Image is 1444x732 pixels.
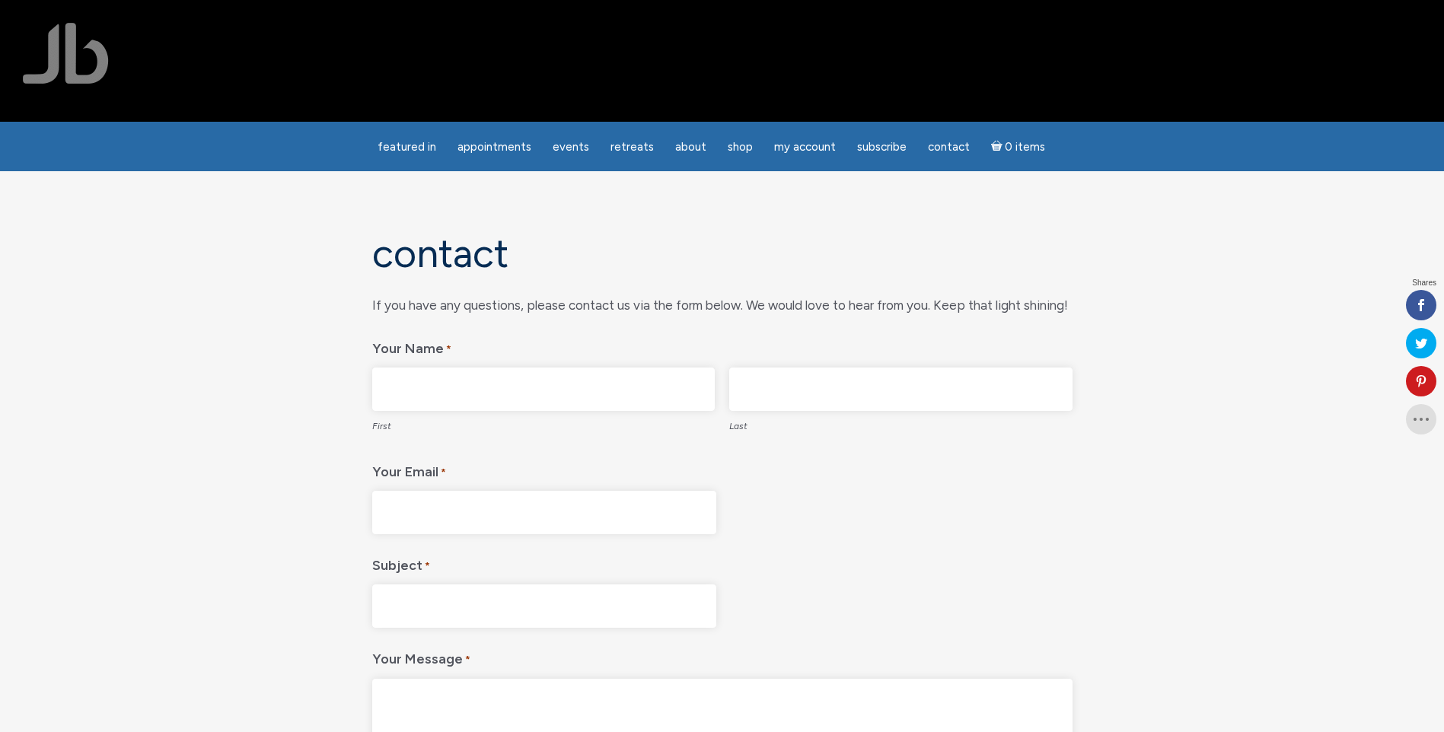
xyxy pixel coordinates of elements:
a: Appointments [448,132,540,162]
img: Jamie Butler. The Everyday Medium [23,23,109,84]
i: Cart [991,140,1006,154]
a: Retreats [601,132,663,162]
a: Contact [919,132,979,162]
span: 0 items [1005,142,1045,153]
label: Your Message [372,640,470,673]
span: Retreats [610,140,654,154]
label: Last [729,411,1073,438]
a: About [666,132,716,162]
span: Contact [928,140,970,154]
label: Your Email [372,453,446,485]
span: My Account [774,140,836,154]
a: featured in [368,132,445,162]
span: Shares [1412,279,1436,287]
legend: Your Name [372,329,1073,362]
a: My Account [765,132,845,162]
span: featured in [378,140,436,154]
div: If you have any questions, please contact us via the form below. We would love to hear from you. ... [372,294,1073,317]
h1: Contact [372,232,1073,275]
span: About [675,140,706,154]
span: Subscribe [857,140,907,154]
a: Shop [719,132,762,162]
span: Shop [728,140,753,154]
label: First [372,411,716,438]
a: Cart0 items [982,131,1055,162]
a: Events [543,132,598,162]
span: Events [553,140,589,154]
span: Appointments [457,140,531,154]
label: Subject [372,546,430,579]
a: Subscribe [848,132,916,162]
